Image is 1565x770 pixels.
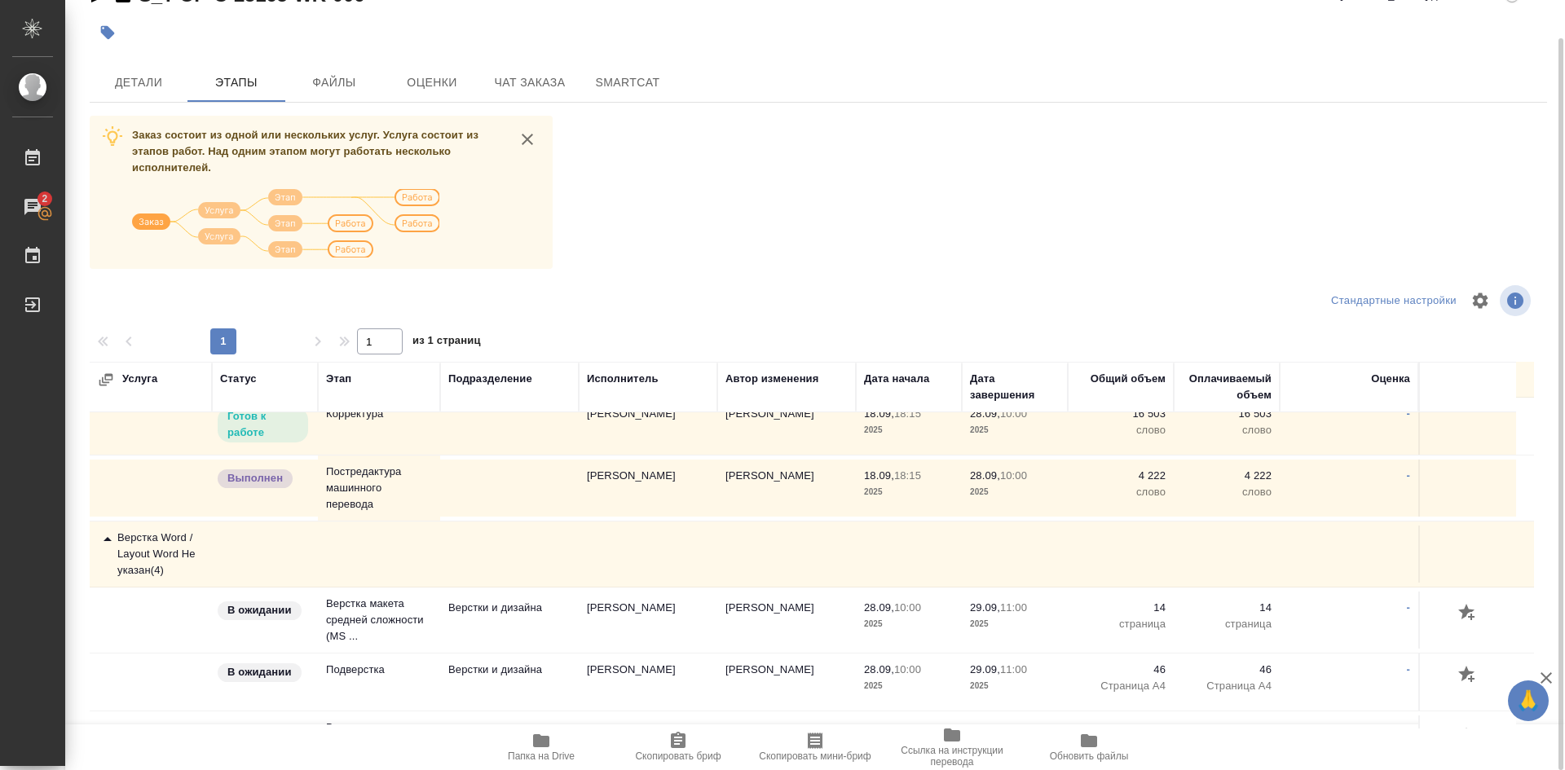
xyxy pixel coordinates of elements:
[1407,601,1410,614] a: -
[579,398,717,455] td: [PERSON_NAME]
[1182,662,1272,678] p: 46
[99,73,178,93] span: Детали
[1000,663,1027,675] p: 11:00
[894,663,921,675] p: 10:00
[864,601,894,614] p: 28.09,
[1000,469,1027,482] p: 10:00
[864,663,894,675] p: 28.09,
[227,470,283,486] p: Выполнен
[579,653,717,711] td: [PERSON_NAME]
[1050,750,1129,762] span: Обновить файлы
[1371,371,1410,387] div: Оценка
[579,592,717,649] td: [PERSON_NAME]
[227,602,292,618] p: В ожидании
[473,724,610,770] button: Папка на Drive
[970,469,1000,482] p: 28.09,
[132,129,478,174] span: Заказ состоит из одной или нескольких услуг. Услуга состоит из этапов работ. Над одним этапом мог...
[970,484,1060,500] p: 2025
[1454,724,1482,751] button: Добавить оценку
[884,724,1021,770] button: Ссылка на инструкции перевода
[1182,616,1272,632] p: страница
[1514,684,1542,718] span: 🙏
[227,408,298,441] p: Готов к работе
[326,406,432,422] p: Корректура
[1182,678,1272,694] p: Страница А4
[1182,468,1272,484] p: 4 222
[1182,371,1272,403] div: Оплачиваемый объем
[1500,285,1534,316] span: Посмотреть информацию
[894,601,921,614] p: 10:00
[635,750,721,762] span: Скопировать бриф
[326,371,351,387] div: Этап
[412,331,481,354] span: из 1 страниц
[1182,406,1272,422] p: 16 503
[440,653,579,711] td: Верстки и дизайна
[589,73,667,93] span: SmartCat
[1076,484,1166,500] p: слово
[725,371,818,387] div: Автор изменения
[1182,600,1272,616] p: 14
[227,664,292,680] p: В ожидании
[1076,724,1166,740] p: 30
[1076,422,1166,438] p: слово
[220,371,257,387] div: Статус
[1461,281,1500,320] span: Настроить таблицу
[1076,616,1166,632] p: страница
[970,601,1000,614] p: 29.09,
[98,371,261,388] div: Услуга
[1000,407,1027,420] p: 10:00
[32,191,57,207] span: 2
[864,616,954,632] p: 2025
[894,469,921,482] p: 18:15
[491,73,569,93] span: Чат заказа
[393,73,471,93] span: Оценки
[4,187,61,227] a: 2
[1076,678,1166,694] p: Страница А4
[508,750,575,762] span: Папка на Drive
[970,371,1060,403] div: Дата завершения
[970,422,1060,438] p: 2025
[1076,468,1166,484] p: 4 222
[98,372,114,388] button: Развернуть
[579,460,717,517] td: [PERSON_NAME]
[864,407,894,420] p: 18.09,
[1508,680,1549,721] button: 🙏
[893,745,1011,768] span: Ссылка на инструкции перевода
[864,422,954,438] p: 2025
[970,407,1000,420] p: 28.09,
[1407,469,1410,482] a: -
[970,678,1060,694] p: 2025
[326,464,432,513] p: Постредактура машинного перевода
[894,407,921,420] p: 18:15
[717,398,856,455] td: [PERSON_NAME]
[1182,484,1272,500] p: слово
[326,662,432,678] p: Подверстка
[864,678,954,694] p: 2025
[90,15,126,51] button: Добавить тэг
[1182,422,1272,438] p: слово
[1454,662,1482,689] button: Добавить оценку
[759,750,871,762] span: Скопировать мини-бриф
[1407,663,1410,675] a: -
[864,484,954,500] p: 2025
[98,530,204,579] div: Верстка Word / Layout Word Не указан ( 4 )
[717,460,856,517] td: [PERSON_NAME]
[1327,288,1461,314] div: split button
[717,653,856,711] td: [PERSON_NAME]
[1454,600,1482,627] button: Добавить оценку
[970,663,1000,675] p: 29.09,
[448,371,532,387] div: Подразделение
[587,371,659,387] div: Исполнитель
[1000,601,1027,614] p: 11:00
[1076,662,1166,678] p: 46
[970,616,1060,632] p: 2025
[1091,371,1166,387] div: Общий объем
[610,724,747,770] button: Скопировать бриф
[197,73,276,93] span: Этапы
[1076,406,1166,422] p: 16 503
[515,127,540,152] button: close
[717,592,856,649] td: [PERSON_NAME]
[1182,724,1272,740] p: 30
[326,719,432,768] p: Восстановление сложного макета с част...
[295,73,373,93] span: Файлы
